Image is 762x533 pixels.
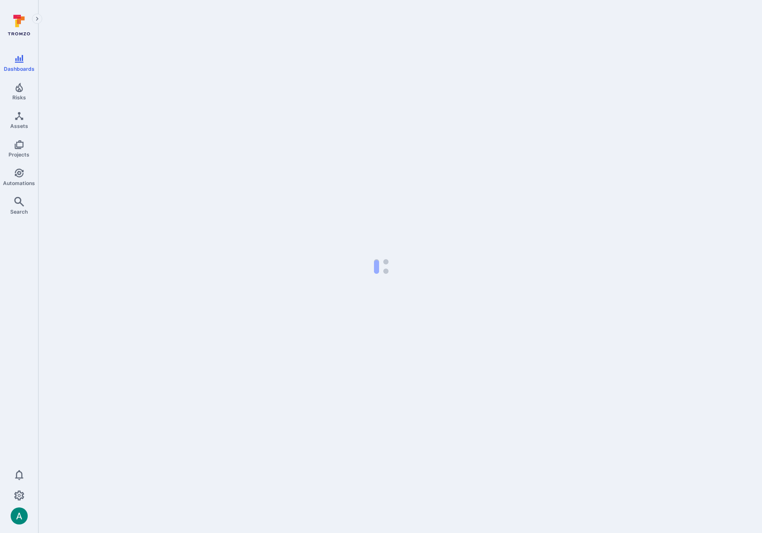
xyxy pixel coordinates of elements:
div: Arjan Dehar [11,507,28,524]
img: ACg8ocLSa5mPYBaXNx3eFu_EmspyJX0laNWN7cXOFirfQ7srZveEpg=s96-c [11,507,28,524]
i: Expand navigation menu [34,15,40,23]
span: Projects [9,151,29,158]
span: Assets [10,123,28,129]
span: Dashboards [4,66,35,72]
span: Risks [12,94,26,101]
span: Search [10,209,28,215]
span: Automations [3,180,35,186]
button: Expand navigation menu [32,14,42,24]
